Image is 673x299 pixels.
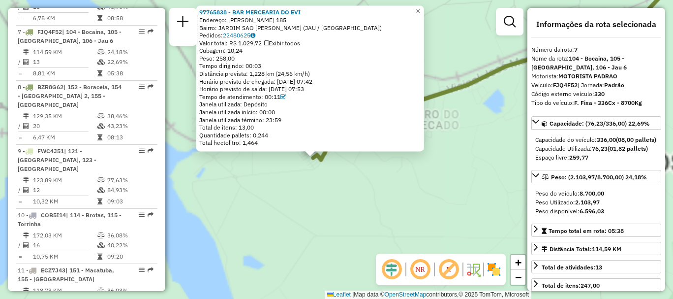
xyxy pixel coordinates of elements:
span: | [352,291,354,298]
i: Total de Atividades [23,123,29,129]
strong: (08,00 pallets) [616,136,656,143]
span: | 151 - Macatuba, 155 - [GEOGRAPHIC_DATA] [18,266,114,283]
td: / [18,240,23,250]
em: Rota exportada [148,267,153,273]
i: % de utilização da cubagem [97,123,105,129]
div: Bairro: JARDIM SAO [PERSON_NAME] (JAU / [GEOGRAPHIC_DATA]) [199,24,421,32]
td: = [18,252,23,262]
img: Fluxo de ruas [465,262,481,277]
i: Distância Total [23,233,29,238]
td: = [18,13,23,23]
i: % de utilização do peso [97,177,105,183]
td: 43,23% [107,121,153,131]
i: % de utilização do peso [97,233,105,238]
span: | 121 - [GEOGRAPHIC_DATA], 123 - [GEOGRAPHIC_DATA] [18,147,96,172]
div: Distância prevista: 1,228 km (24,56 km/h) [199,70,421,78]
td: / [18,185,23,195]
div: Peso Utilizado: [535,198,657,207]
a: Nova sessão e pesquisa [173,12,193,34]
div: Peso disponível: [535,207,657,216]
a: Total de atividades:13 [531,260,661,273]
span: Total de atividades: [542,264,602,271]
td: 84,93% [107,185,153,195]
div: Nome da rota: [531,54,661,72]
i: % de utilização da cubagem [97,59,105,65]
div: Distância Total: [542,245,621,254]
i: Total de Atividades [23,187,29,193]
td: = [18,133,23,142]
i: Tempo total em rota [97,15,102,21]
span: Peso do veículo: [535,190,604,197]
div: Tempo de atendimento: 00:11 [199,93,421,101]
span: Ocultar deslocamento [380,258,403,281]
td: / [18,57,23,67]
span: | 152 - Boraceia, 154 - [GEOGRAPHIC_DATA] 2, 155 - [GEOGRAPHIC_DATA] [18,83,122,108]
span: 7 - [18,28,122,44]
span: 10 - [18,211,122,228]
td: 10,75 KM [32,252,97,262]
a: Capacidade: (76,23/336,00) 22,69% [531,116,661,130]
a: Com service time [280,93,286,100]
td: 6,47 KM [32,133,97,142]
i: Tempo total em rota [97,254,102,260]
div: Capacidade do veículo: [535,135,657,144]
strong: 6.596,03 [580,207,604,215]
div: Pedidos: [199,32,421,40]
span: FJQ4F52 [37,28,62,35]
span: | Jornada: [578,81,624,89]
i: Observações [250,33,255,39]
div: Total de itens: [542,281,600,290]
div: Total de itens: 13,00 [199,124,421,132]
strong: 8.700,00 [580,190,604,197]
td: 129,35 KM [32,111,97,121]
a: Total de itens:247,00 [531,278,661,292]
strong: 259,77 [569,154,588,161]
td: 114,59 KM [32,47,97,57]
em: Opções [139,148,145,154]
div: Map data © contributors,© 2025 TomTom, Microsoft [325,291,531,299]
td: 09:20 [107,252,153,262]
strong: 330 [594,90,605,98]
strong: 247,00 [581,282,600,289]
i: Total de Atividades [23,242,29,248]
em: Opções [139,29,145,34]
div: Horário previsto de saída: [DATE] 07:53 [199,86,421,94]
span: COB5I14 [41,211,66,219]
td: 09:03 [107,197,153,206]
img: Exibir/Ocultar setores [486,262,502,277]
em: Rota exportada [148,148,153,154]
i: % de utilização do peso [97,49,105,55]
strong: 13 [595,264,602,271]
i: Distância Total [23,177,29,183]
div: Tempo dirigindo: 00:03 [199,63,421,70]
i: % de utilização do peso [97,113,105,119]
strong: 7 [574,46,578,53]
td: 40,22% [107,240,153,250]
div: Quantidade pallets: 0,244 [199,132,421,139]
td: 6,78 KM [32,13,97,23]
span: Capacidade: (76,23/336,00) 22,69% [550,120,650,127]
td: 36,08% [107,231,153,240]
em: Rota exportada [148,84,153,90]
div: Tipo do veículo: [531,99,661,107]
a: Leaflet [327,291,351,298]
a: OpenStreetMap [385,291,427,298]
td: 38,46% [107,111,153,121]
td: 13 [32,57,97,67]
td: = [18,197,23,206]
div: Janela utilizada início: 00:00 [199,108,421,116]
span: 8 - [18,83,122,108]
em: Rota exportada [148,212,153,218]
div: Janela utilizada término: 23:59 [199,116,421,124]
span: BZR8G62 [37,83,63,91]
span: Peso: (2.103,97/8.700,00) 24,18% [551,173,647,181]
strong: F. Fixa - 336Cx - 8700Kg [574,99,642,106]
span: Exibir rótulo [437,258,460,281]
span: Tempo total em rota: 05:38 [549,227,624,234]
i: % de utilização da cubagem [97,187,105,193]
i: Total de Atividades [23,59,29,65]
div: Valor total: R$ 1.029,72 [199,39,421,47]
span: + [515,256,521,268]
span: ECZ7J43 [41,266,65,274]
strong: FJQ4F52 [553,81,578,89]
